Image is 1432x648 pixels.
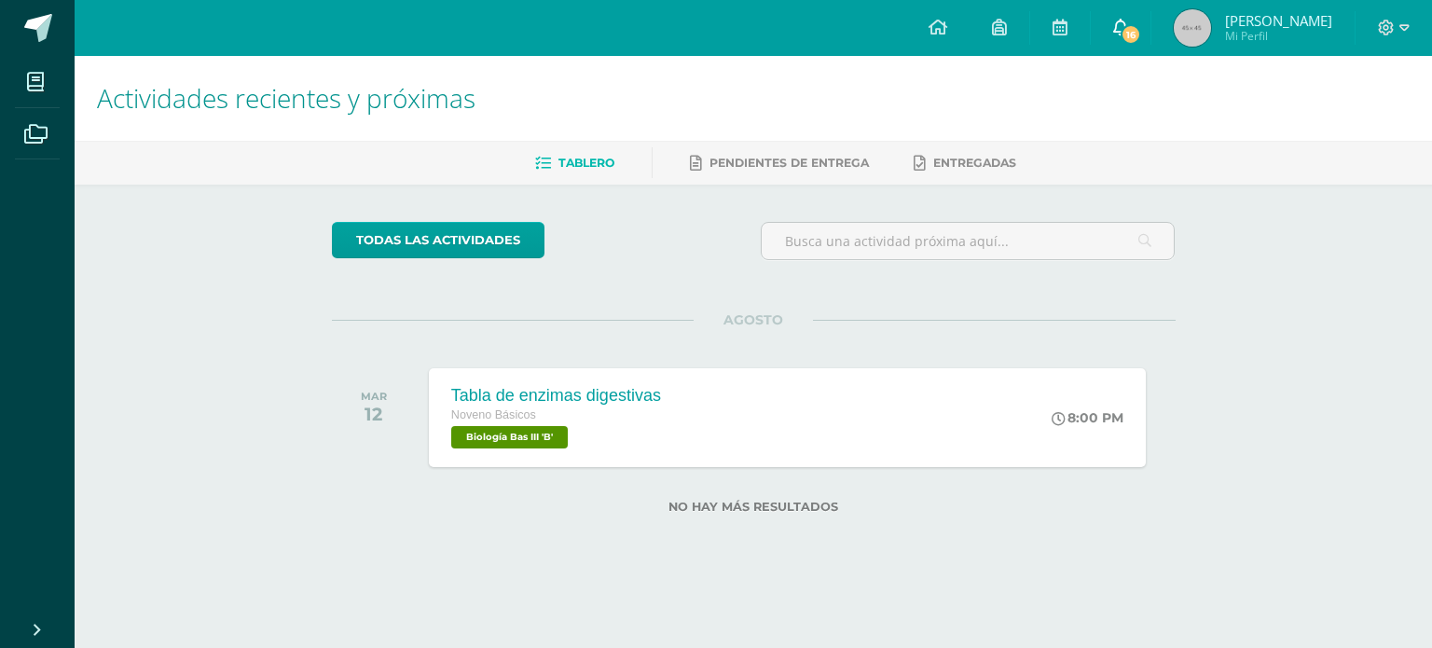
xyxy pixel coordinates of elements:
div: 8:00 PM [1052,409,1123,426]
span: Biología Bas III 'B' [451,426,568,448]
a: todas las Actividades [332,222,544,258]
a: Tablero [535,148,614,178]
span: Entregadas [933,156,1016,170]
span: Pendientes de entrega [709,156,869,170]
span: Tablero [558,156,614,170]
div: 12 [361,403,387,425]
a: Entregadas [914,148,1016,178]
span: AGOSTO [694,311,813,328]
span: Noveno Básicos [451,408,536,421]
span: 16 [1121,24,1141,45]
input: Busca una actividad próxima aquí... [762,223,1175,259]
label: No hay más resultados [332,500,1176,514]
div: Tabla de enzimas digestivas [451,386,661,406]
span: Actividades recientes y próximas [97,80,475,116]
span: [PERSON_NAME] [1225,11,1332,30]
div: MAR [361,390,387,403]
span: Mi Perfil [1225,28,1332,44]
img: 45x45 [1174,9,1211,47]
a: Pendientes de entrega [690,148,869,178]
